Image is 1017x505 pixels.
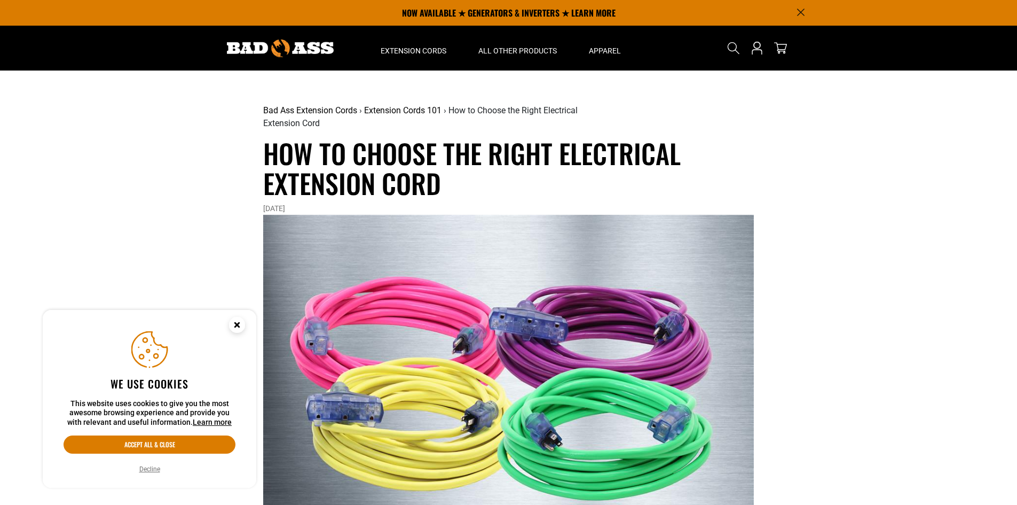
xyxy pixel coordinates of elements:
[573,26,637,71] summary: Apparel
[589,46,621,56] span: Apparel
[364,105,442,115] a: Extension Cords 101
[263,104,590,130] nav: breadcrumbs
[263,138,754,198] h1: How to Choose the Right Electrical Extension Cord
[462,26,573,71] summary: All Other Products
[725,40,742,57] summary: Search
[359,105,362,115] span: ›
[43,310,256,488] aside: Cookie Consent
[263,204,285,213] time: [DATE]
[136,464,163,475] button: Decline
[64,377,235,391] h2: We use cookies
[193,418,232,426] a: Learn more
[64,399,235,428] p: This website uses cookies to give you the most awesome browsing experience and provide you with r...
[263,105,357,115] a: Bad Ass Extension Cords
[64,436,235,454] button: Accept all & close
[444,105,446,115] span: ›
[478,46,557,56] span: All Other Products
[227,40,334,57] img: Bad Ass Extension Cords
[365,26,462,71] summary: Extension Cords
[381,46,446,56] span: Extension Cords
